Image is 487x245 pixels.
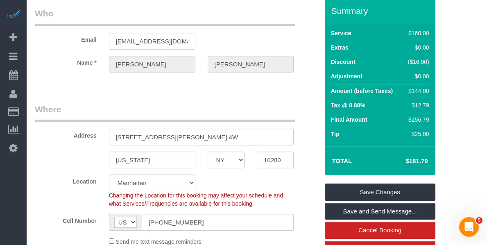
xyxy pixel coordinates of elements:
[405,101,429,109] div: $12.79
[5,8,21,20] img: Automaid Logo
[325,184,435,201] a: Save Changes
[331,58,356,66] label: Discount
[332,157,352,164] strong: Total
[331,101,365,109] label: Tax @ 8.88%
[109,152,195,168] input: City
[476,217,482,224] span: 5
[29,129,103,140] label: Address
[405,58,429,66] div: ($16.00)
[405,116,429,124] div: $156.79
[29,56,103,67] label: Name *
[35,103,295,122] legend: Where
[109,192,283,207] span: Changing the Location for this booking may affect your schedule and what Services/Frequencies are...
[109,33,195,50] input: Email
[405,72,429,80] div: $0.00
[331,43,349,52] label: Extras
[331,116,367,124] label: Final Amount
[405,43,429,52] div: $0.00
[29,175,103,186] label: Location
[35,7,295,26] legend: Who
[142,214,294,231] input: Cell Number
[116,238,202,245] span: Send me text message reminders
[208,56,294,73] input: Last Name
[331,72,362,80] label: Adjustment
[331,87,393,95] label: Amount (before Taxes)
[29,214,103,225] label: Cell Number
[109,56,195,73] input: First Name
[405,87,429,95] div: $144.00
[459,217,479,237] iframe: Intercom live chat
[331,130,340,138] label: Tip
[325,222,435,239] a: Cancel Booking
[405,130,429,138] div: $25.00
[331,6,431,16] h3: Summary
[29,33,103,44] label: Email
[405,29,429,37] div: $160.00
[325,203,435,220] a: Save and Send Message...
[331,29,351,37] label: Service
[257,152,294,168] input: Zip Code
[381,158,428,165] h4: $181.79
